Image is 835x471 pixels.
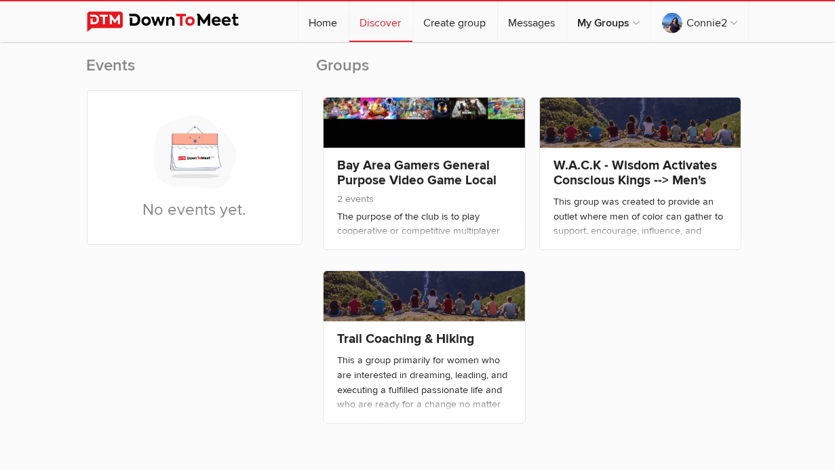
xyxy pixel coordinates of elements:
[337,209,511,415] div: The purpose of the club is to play cooperative or competitive multiplayer video games in person a...
[337,193,374,205] span: 2 events
[316,55,748,90] h2: Groups
[298,1,349,42] a: Home
[88,91,303,244] div: No events yet.
[349,1,412,42] a: Discover
[87,55,303,90] h2: Events
[337,331,474,347] a: Trail Coaching & Hiking
[554,157,717,203] a: W.A.C.K - Wisdom Activates Conscious Kings --> Men's Group
[567,1,650,42] a: My Groups
[498,1,566,42] a: Messages
[413,1,497,42] a: Create group
[87,12,260,32] img: DownToMeet
[651,1,748,42] a: Connie2
[337,157,497,203] a: Bay Area Gamers General Purpose Video Game Local Multiplayer Club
